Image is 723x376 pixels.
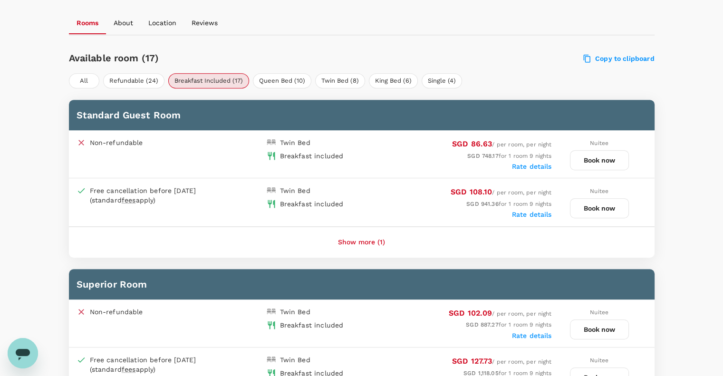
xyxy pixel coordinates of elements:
[90,186,218,205] div: Free cancellation before [DATE] (standard apply)
[570,198,629,218] button: Book now
[449,310,552,317] span: / per room, per night
[466,201,551,207] span: for 1 room 9 nights
[267,355,276,365] img: double-bed-icon
[69,50,409,66] h6: Available room (17)
[90,138,143,147] p: Non-refundable
[451,189,552,196] span: / per room, per night
[452,141,552,148] span: / per room, per night
[168,73,249,88] button: Breakfast Included (17)
[69,73,99,88] button: All
[77,18,98,28] p: Rooms
[570,319,629,339] button: Book now
[267,138,276,147] img: double-bed-icon
[267,307,276,317] img: double-bed-icon
[192,18,218,28] p: Reviews
[466,321,551,328] span: for 1 room 9 nights
[280,307,310,317] div: Twin Bed
[467,153,551,159] span: for 1 room 9 nights
[512,163,552,170] label: Rate details
[253,73,311,88] button: Queen Bed (10)
[466,321,499,328] span: SGD 887.27
[280,355,310,365] div: Twin Bed
[590,309,608,316] span: Nuitee
[148,18,176,28] p: Location
[512,211,552,218] label: Rate details
[267,186,276,195] img: double-bed-icon
[590,140,608,146] span: Nuitee
[114,18,133,28] p: About
[452,358,552,365] span: / per room, per night
[280,320,344,330] div: Breakfast included
[449,309,492,318] span: SGD 102.09
[452,139,492,148] span: SGD 86.63
[77,277,647,292] h6: Superior Room
[325,231,398,254] button: Show more (1)
[280,199,344,209] div: Breakfast included
[369,73,418,88] button: King Bed (6)
[422,73,462,88] button: Single (4)
[8,338,38,368] iframe: Button to launch messaging window
[280,151,344,161] div: Breakfast included
[90,355,218,374] div: Free cancellation before [DATE] (standard apply)
[570,150,629,170] button: Book now
[122,196,136,204] span: fees
[315,73,365,88] button: Twin Bed (8)
[280,138,310,147] div: Twin Bed
[122,366,136,373] span: fees
[451,187,492,196] span: SGD 108.10
[280,186,310,195] div: Twin Bed
[467,153,499,159] span: SGD 748.17
[590,357,608,364] span: Nuitee
[90,307,143,317] p: Non-refundable
[590,188,608,194] span: Nuitee
[584,54,655,63] label: Copy to clipboard
[77,107,647,123] h6: Standard Guest Room
[512,332,552,339] label: Rate details
[452,357,492,366] span: SGD 127.73
[103,73,164,88] button: Refundable (24)
[466,201,499,207] span: SGD 941.36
